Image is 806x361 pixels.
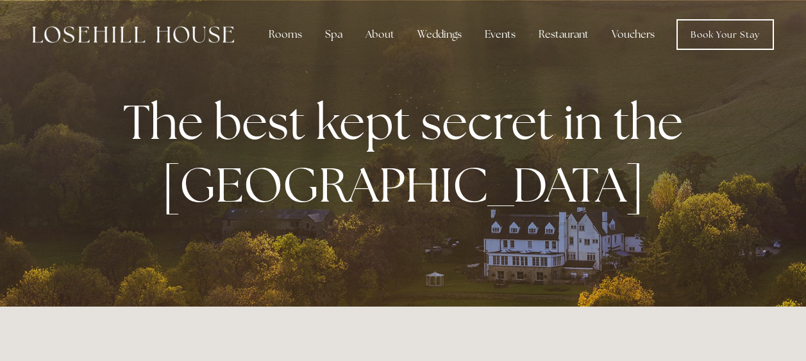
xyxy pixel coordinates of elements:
[676,19,774,50] a: Book Your Stay
[355,22,405,47] div: About
[601,22,665,47] a: Vouchers
[474,22,526,47] div: Events
[258,22,312,47] div: Rooms
[123,90,693,216] strong: The best kept secret in the [GEOGRAPHIC_DATA]
[315,22,353,47] div: Spa
[528,22,599,47] div: Restaurant
[407,22,472,47] div: Weddings
[32,26,234,43] img: Losehill House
